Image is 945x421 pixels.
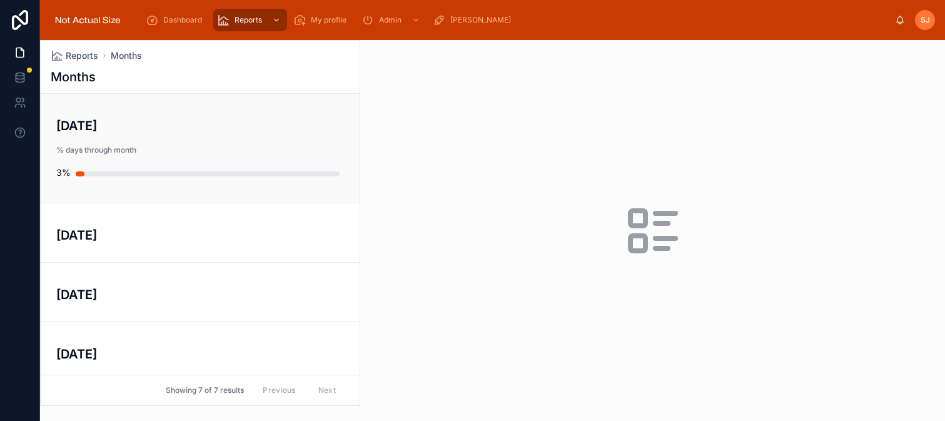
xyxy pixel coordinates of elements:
[51,49,98,62] a: Reports
[136,6,895,34] div: scrollable content
[235,15,262,25] span: Reports
[56,285,345,304] h3: [DATE]
[450,15,511,25] span: [PERSON_NAME]
[379,15,402,25] span: Admin
[142,9,211,31] a: Dashboard
[66,49,98,62] span: Reports
[358,9,427,31] a: Admin
[111,49,142,62] a: Months
[166,385,244,395] span: Showing 7 of 7 results
[51,68,96,86] h1: Months
[41,322,360,381] a: [DATE]
[56,116,345,135] h3: [DATE]
[56,226,345,245] h3: [DATE]
[311,15,346,25] span: My profile
[429,9,520,31] a: [PERSON_NAME]
[41,94,360,203] a: [DATE]% days through month3%
[290,9,355,31] a: My profile
[921,15,930,25] span: SJ
[41,203,360,262] a: [DATE]
[50,10,126,30] img: App logo
[56,160,71,185] div: 3%
[41,262,360,322] a: [DATE]
[56,145,345,155] span: % days through month
[163,15,202,25] span: Dashboard
[213,9,287,31] a: Reports
[56,345,345,363] h3: [DATE]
